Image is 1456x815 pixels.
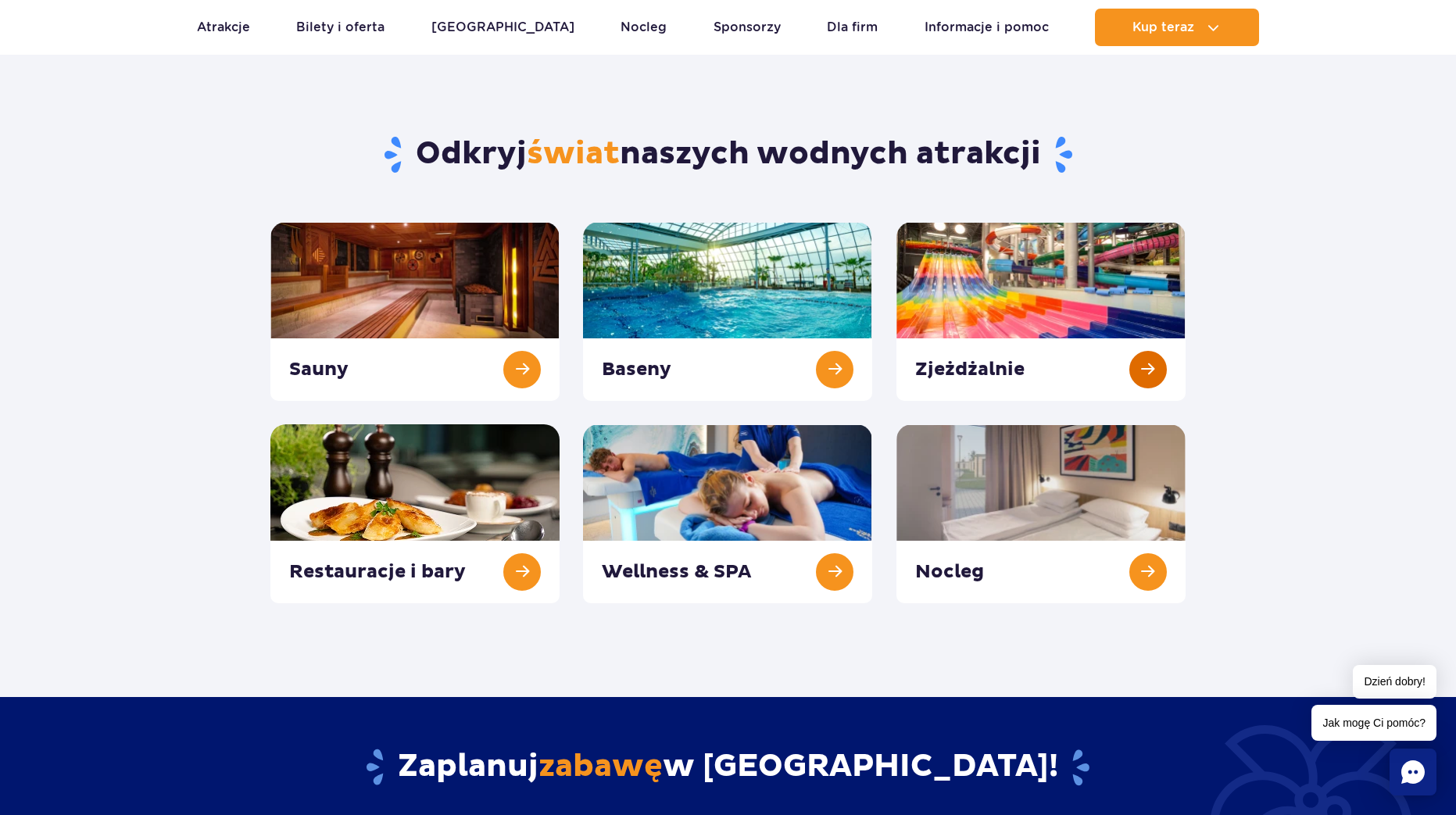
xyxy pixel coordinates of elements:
[431,9,574,46] a: [GEOGRAPHIC_DATA]
[1311,705,1436,741] span: Jak mogę Ci pomóc?
[270,134,1186,175] h1: Odkryj naszych wodnych atrakcji
[296,9,385,46] a: Bilety i oferta
[621,9,667,46] a: Nocleg
[527,134,620,173] span: świat
[270,747,1186,788] h2: Zaplanuj w [GEOGRAPHIC_DATA]!
[714,9,781,46] a: Sponsorzy
[1353,665,1436,699] span: Dzień dobry!
[538,747,663,786] span: zabawę
[1132,20,1194,34] span: Kup teraz
[197,9,250,46] a: Atrakcje
[1095,9,1259,46] button: Kup teraz
[925,9,1049,46] a: Informacje i pomoc
[827,9,878,46] a: Dla firm
[1390,749,1436,795] div: Chat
